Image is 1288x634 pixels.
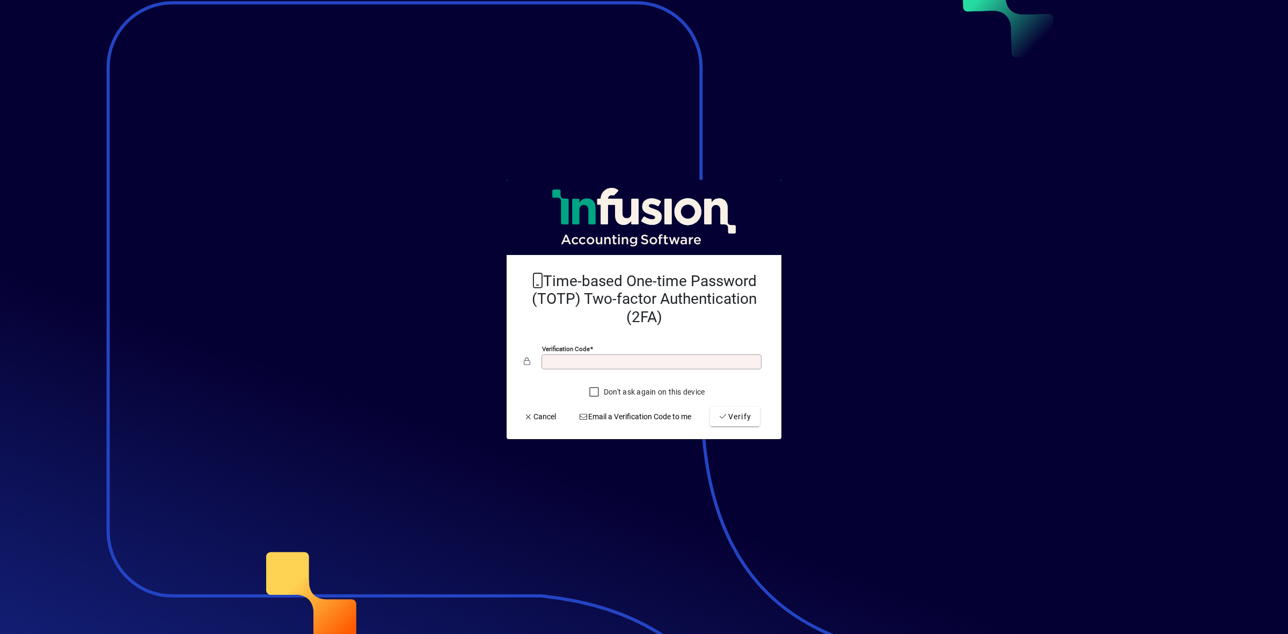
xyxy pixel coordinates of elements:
[575,407,696,426] button: Email a Verification Code to me
[524,272,764,326] h2: Time-based One-time Password (TOTP) Two-factor Authentication (2FA)
[519,407,560,426] button: Cancel
[579,411,692,422] span: Email a Verification Code to me
[602,387,705,397] label: Don't ask again on this device
[719,411,751,422] span: Verify
[542,345,590,353] mat-label: Verification code
[524,411,556,422] span: Cancel
[710,407,760,426] button: Verify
